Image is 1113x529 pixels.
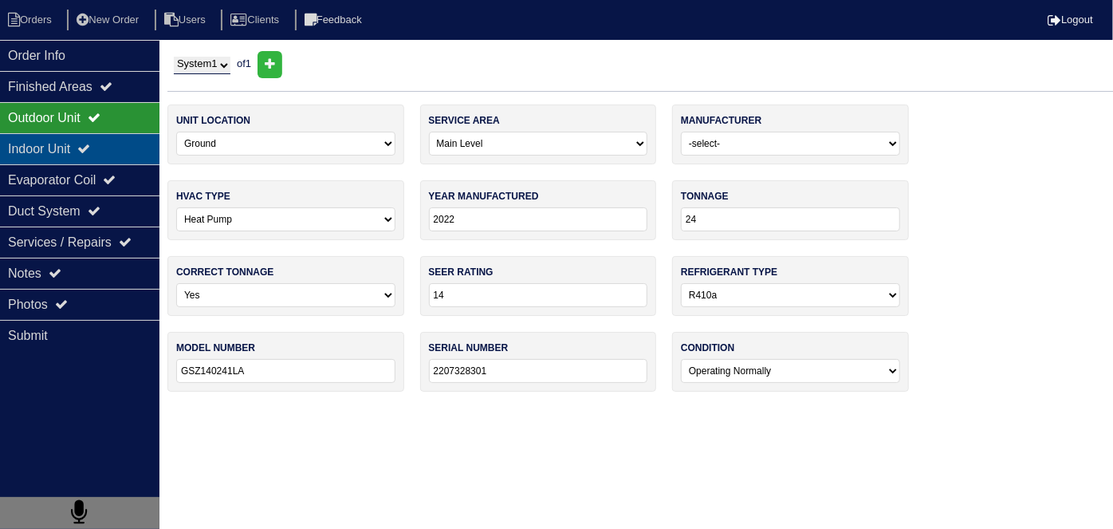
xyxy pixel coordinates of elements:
[167,51,1113,78] div: of 1
[176,189,230,203] label: hvac type
[681,113,761,128] label: manufacturer
[295,10,375,31] li: Feedback
[429,113,500,128] label: service area
[681,265,777,279] label: refrigerant type
[429,189,539,203] label: year manufactured
[176,265,273,279] label: correct tonnage
[155,10,218,31] li: Users
[1048,14,1093,26] a: Logout
[681,189,729,203] label: tonnage
[221,10,292,31] li: Clients
[429,341,509,355] label: serial number
[155,14,218,26] a: Users
[681,341,734,355] label: condition
[176,341,255,355] label: model number
[67,10,151,31] li: New Order
[221,14,292,26] a: Clients
[67,14,151,26] a: New Order
[429,265,494,279] label: seer rating
[176,113,250,128] label: unit location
